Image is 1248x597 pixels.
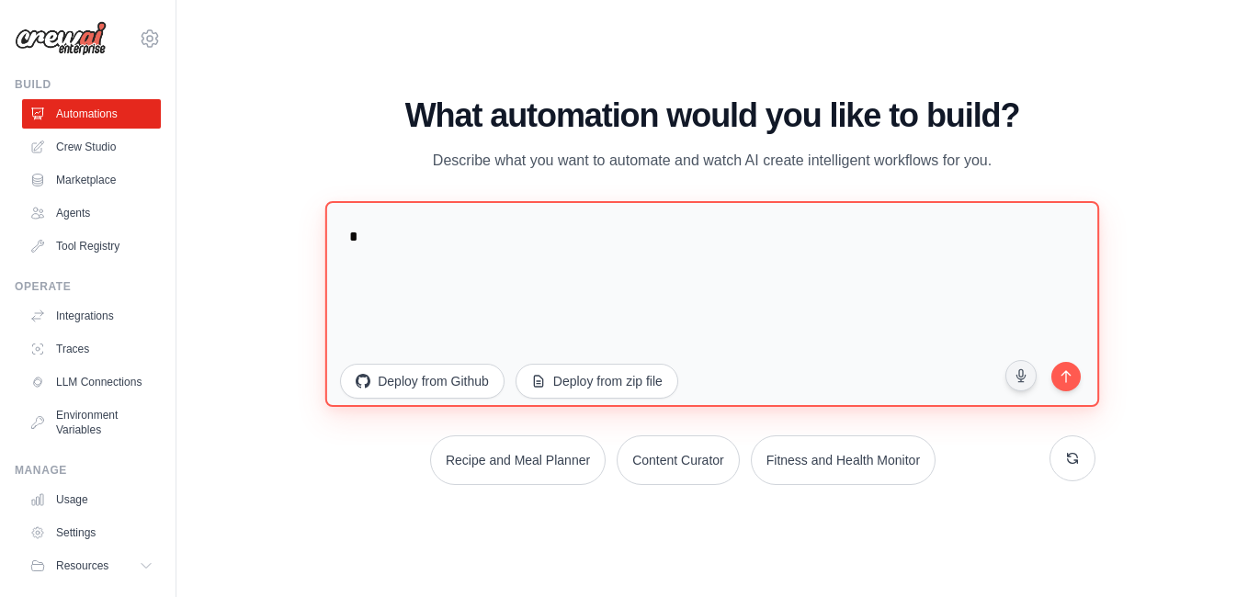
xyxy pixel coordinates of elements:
p: Describe what you want to automate and watch AI create intelligent workflows for you. [403,149,1021,173]
a: Crew Studio [22,132,161,162]
button: Recipe and Meal Planner [430,435,606,485]
a: Usage [22,485,161,514]
div: Manage [15,463,161,478]
span: Resources [56,558,108,573]
a: Traces [22,334,161,364]
div: Build [15,77,161,92]
a: Settings [22,518,161,547]
a: Environment Variables [22,400,161,445]
a: Automations [22,99,161,129]
div: Operate [15,279,161,294]
a: Tool Registry [22,231,161,261]
a: Integrations [22,301,161,331]
iframe: Chat Widget [1156,509,1248,597]
button: Fitness and Health Monitor [751,435,936,485]
a: Agents [22,198,161,228]
button: Content Curator [617,435,740,485]
button: Deploy from zip file [516,364,678,399]
button: Resources [22,551,161,580]
button: Deploy from Github [340,364,505,399]
img: Logo [15,21,107,56]
h1: What automation would you like to build? [329,97,1095,134]
a: LLM Connections [22,367,161,397]
a: Marketplace [22,165,161,195]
